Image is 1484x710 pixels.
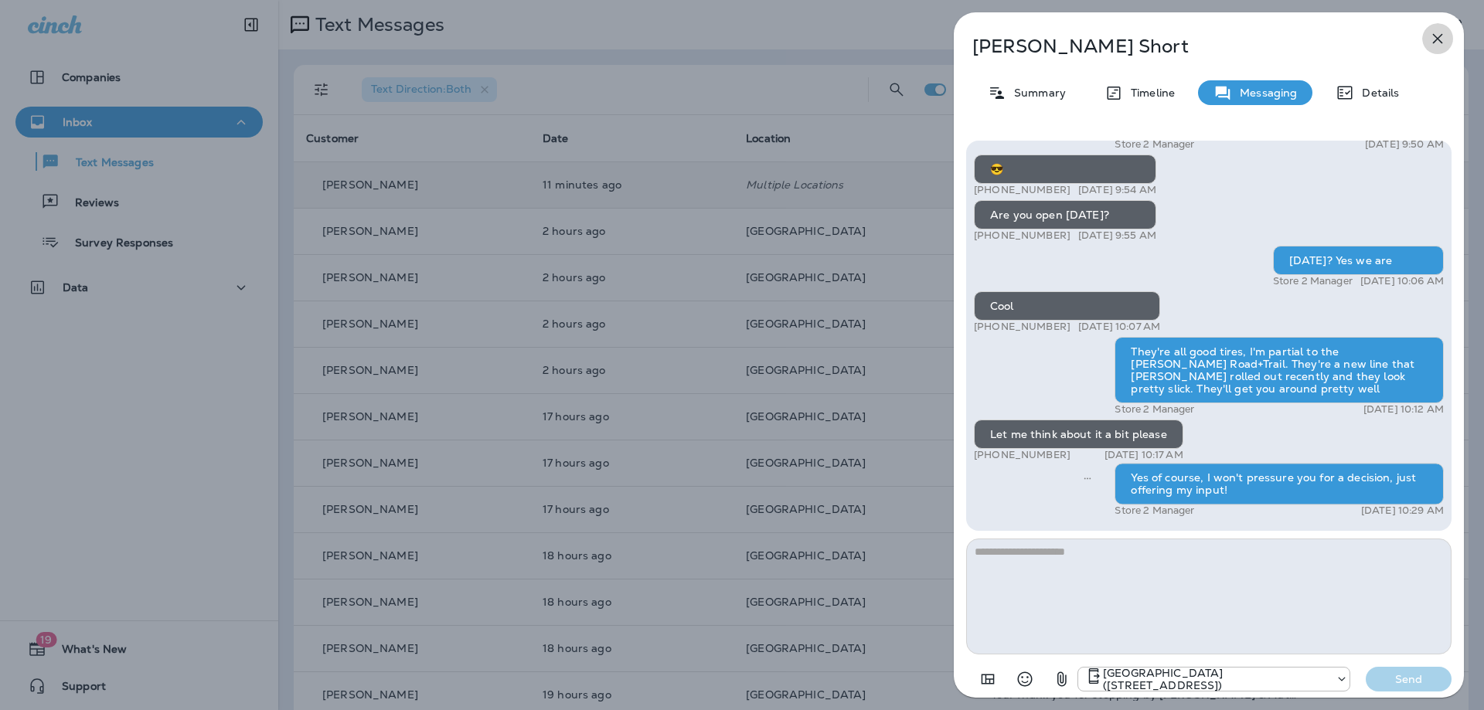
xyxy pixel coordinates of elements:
[974,420,1183,449] div: Let me think about it a bit please
[1115,138,1194,151] p: Store 2 Manager
[972,664,1003,695] button: Add in a premade template
[1115,504,1194,517] p: Store 2 Manager
[1354,87,1399,99] p: Details
[1360,275,1444,287] p: [DATE] 10:06 AM
[1363,403,1444,416] p: [DATE] 10:12 AM
[974,229,1070,242] p: [PHONE_NUMBER]
[1123,87,1175,99] p: Timeline
[1009,664,1040,695] button: Select an emoji
[1273,246,1444,275] div: [DATE]? Yes we are
[974,321,1070,333] p: [PHONE_NUMBER]
[974,200,1156,229] div: Are you open [DATE]?
[1006,87,1066,99] p: Summary
[1078,184,1156,196] p: [DATE] 9:54 AM
[1115,337,1444,403] div: They're all good tires, I'm partial to the [PERSON_NAME] Road+Trail. They're a new line that [PER...
[974,291,1160,321] div: Cool
[1115,403,1194,416] p: Store 2 Manager
[1084,470,1091,484] span: Sent
[972,36,1394,57] p: [PERSON_NAME] Short
[1103,667,1328,691] p: [GEOGRAPHIC_DATA] ([STREET_ADDRESS])
[1115,463,1444,504] div: Yes of course, I won't pressure you for a decision, just offering my input!
[974,184,1070,196] p: [PHONE_NUMBER]
[1361,504,1444,517] p: [DATE] 10:29 AM
[1273,275,1353,287] p: Store 2 Manager
[974,155,1156,184] div: 😎
[1078,229,1156,242] p: [DATE] 9:55 AM
[1104,449,1183,461] p: [DATE] 10:17 AM
[1232,87,1297,99] p: Messaging
[1078,667,1350,691] div: +1 (402) 571-1201
[974,449,1070,461] p: [PHONE_NUMBER]
[1078,321,1160,333] p: [DATE] 10:07 AM
[1365,138,1444,151] p: [DATE] 9:50 AM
